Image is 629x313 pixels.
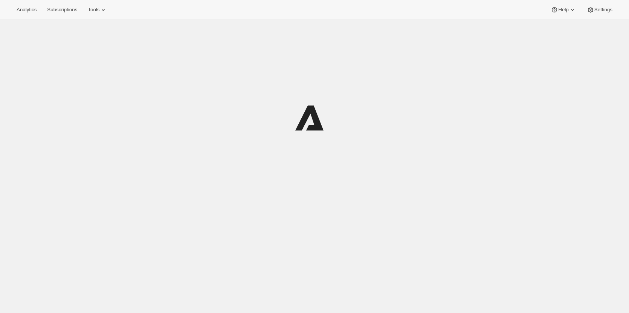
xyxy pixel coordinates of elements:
button: Subscriptions [43,5,82,15]
span: Help [558,7,568,13]
span: Settings [594,7,612,13]
button: Tools [83,5,111,15]
span: Subscriptions [47,7,77,13]
button: Help [546,5,580,15]
button: Settings [582,5,617,15]
button: Analytics [12,5,41,15]
span: Analytics [17,7,37,13]
span: Tools [88,7,99,13]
